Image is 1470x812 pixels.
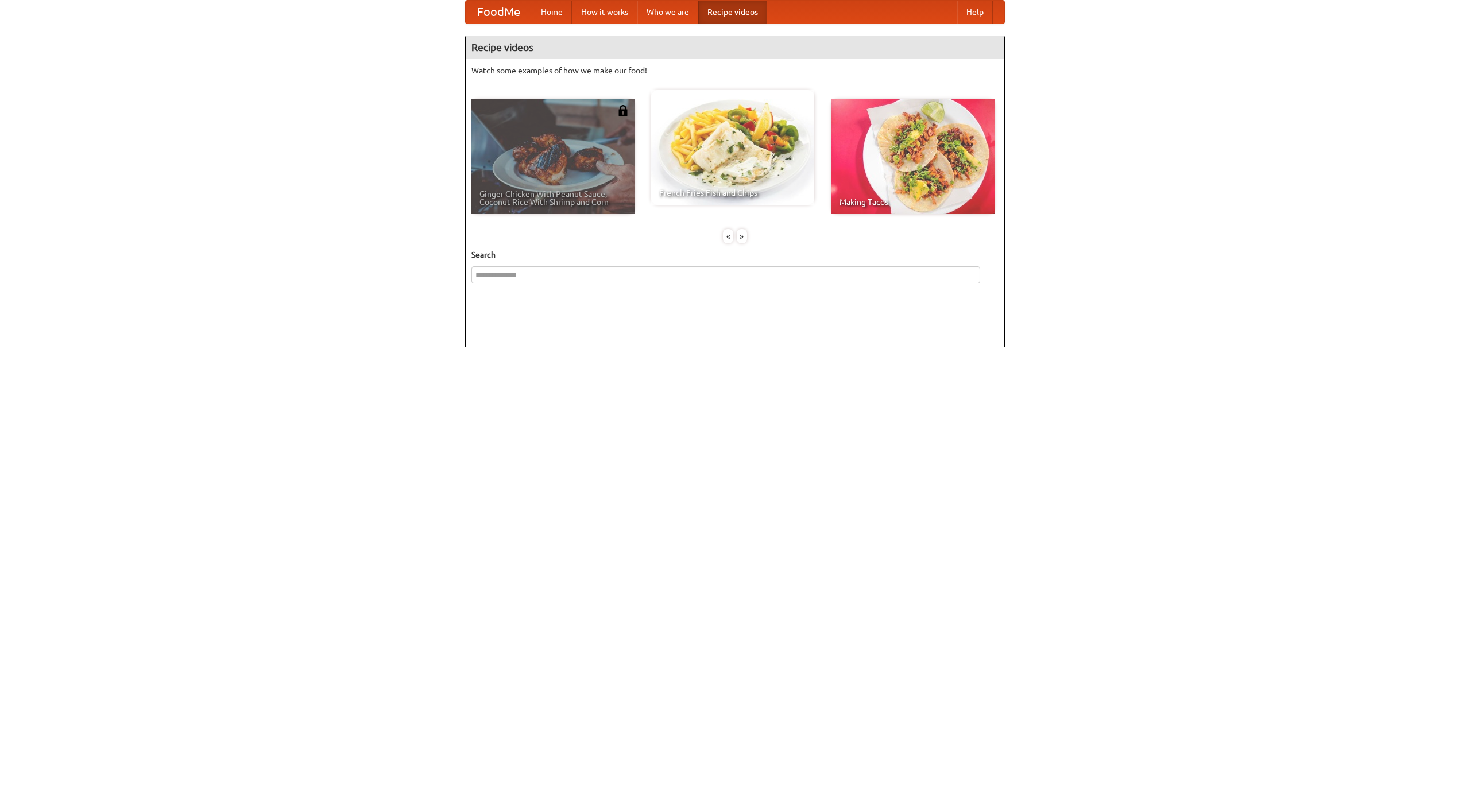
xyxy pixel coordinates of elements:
div: » [737,229,747,243]
img: 483408.png [617,105,629,116]
a: FoodMe [466,1,532,24]
a: Who we are [637,1,698,24]
h4: Recipe videos [466,36,1004,59]
span: French Fries Fish and Chips [659,189,806,197]
h5: Search [471,249,999,261]
a: Making Tacos [831,99,995,214]
a: Help [957,1,993,24]
p: Watch some examples of how we make our food! [471,65,999,76]
a: How it works [572,1,637,24]
a: Home [532,1,572,24]
a: French Fries Fish and Chips [651,90,814,205]
a: Recipe videos [698,1,767,24]
div: « [723,229,733,243]
span: Making Tacos [840,198,987,206]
